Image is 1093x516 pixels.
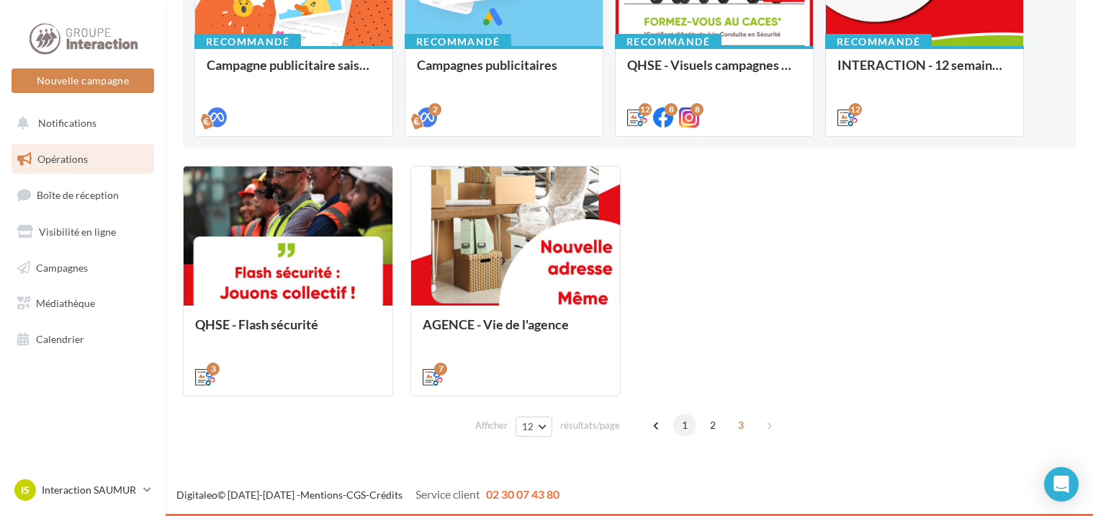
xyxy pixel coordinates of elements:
[42,483,138,497] p: Interaction SAUMUR
[417,58,591,86] div: Campagnes publicitaires
[849,103,862,116] div: 12
[37,153,88,165] span: Opérations
[825,34,932,50] div: Recommandé
[837,58,1012,86] div: INTERACTION - 12 semaines de publication
[1044,467,1079,502] div: Open Intercom Messenger
[423,317,608,346] div: AGENCE - Vie de l'agence
[300,489,343,501] a: Mentions
[475,419,508,432] span: Afficher
[560,419,620,432] span: résultats/page
[12,476,154,504] a: IS Interaction SAUMUR
[195,317,381,346] div: QHSE - Flash sécurité
[691,103,703,116] div: 8
[207,362,220,375] div: 3
[346,489,366,501] a: CGS
[207,58,381,86] div: Campagne publicitaire saisonniers
[9,288,157,319] a: Médiathèque
[729,414,752,437] span: 3
[176,489,559,501] span: © [DATE]-[DATE] - - -
[639,103,652,116] div: 12
[36,297,95,309] span: Médiathèque
[9,253,157,283] a: Campagnes
[39,226,116,238] span: Visibilité en ligne
[434,362,447,375] div: 7
[9,144,157,174] a: Opérations
[9,108,151,138] button: Notifications
[615,34,721,50] div: Recommandé
[665,103,678,116] div: 8
[12,68,154,93] button: Nouvelle campagne
[176,489,217,501] a: Digitaleo
[9,179,157,210] a: Boîte de réception
[21,483,30,497] span: IS
[673,414,696,437] span: 1
[9,324,157,355] a: Calendrier
[36,261,88,273] span: Campagnes
[415,487,480,501] span: Service client
[627,58,801,86] div: QHSE - Visuels campagnes siège
[9,217,157,247] a: Visibilité en ligne
[38,117,96,129] span: Notifications
[428,103,441,116] div: 2
[516,417,552,437] button: 12
[194,34,301,50] div: Recommandé
[405,34,511,50] div: Recommandé
[701,414,724,437] span: 2
[486,487,559,501] span: 02 30 07 43 80
[37,189,119,201] span: Boîte de réception
[36,333,84,345] span: Calendrier
[369,489,402,501] a: Crédits
[522,421,534,432] span: 12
